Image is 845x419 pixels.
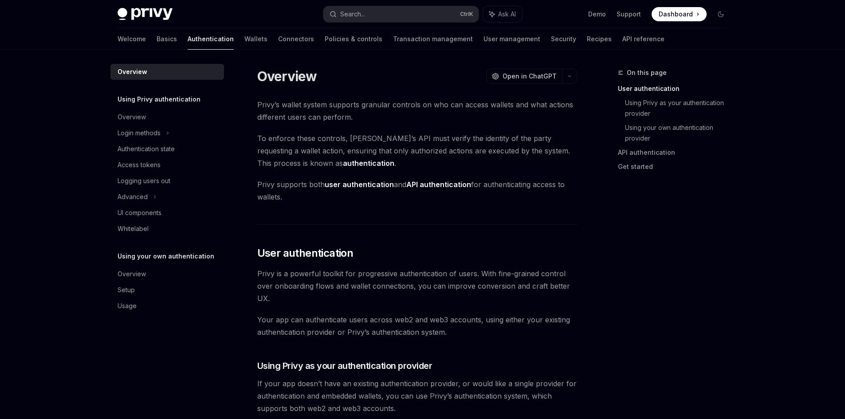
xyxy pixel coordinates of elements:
div: Overview [118,112,146,122]
a: User management [483,28,540,50]
span: To enforce these controls, [PERSON_NAME]’s API must verify the identity of the party requesting a... [257,132,577,169]
span: Using Privy as your authentication provider [257,360,432,372]
a: Welcome [118,28,146,50]
span: Dashboard [659,10,693,19]
a: Basics [157,28,177,50]
a: Demo [588,10,606,19]
span: On this page [627,67,667,78]
span: Ctrl K [460,11,473,18]
a: Overview [110,64,224,80]
a: Overview [110,266,224,282]
div: Logging users out [118,176,170,186]
a: UI components [110,205,224,221]
a: Connectors [278,28,314,50]
img: dark logo [118,8,173,20]
a: Authentication state [110,141,224,157]
span: Open in ChatGPT [503,72,557,81]
a: Security [551,28,576,50]
a: Dashboard [652,7,707,21]
div: Overview [118,67,147,77]
strong: API authentication [406,180,471,189]
div: Usage [118,301,137,311]
a: Authentication [188,28,234,50]
span: Privy’s wallet system supports granular controls on who can access wallets and what actions diffe... [257,98,577,123]
a: API authentication [618,145,735,160]
div: Overview [118,269,146,279]
div: Access tokens [118,160,161,170]
button: Open in ChatGPT [486,69,562,84]
div: Advanced [118,192,148,202]
a: Using Privy as your authentication provider [625,96,735,121]
strong: authentication [343,159,394,168]
span: User authentication [257,246,354,260]
div: Search... [340,9,365,20]
h5: Using Privy authentication [118,94,200,105]
span: Ask AI [498,10,516,19]
button: Ask AI [483,6,522,22]
a: Using your own authentication provider [625,121,735,145]
span: Privy supports both and for authenticating access to wallets. [257,178,577,203]
a: Support [617,10,641,19]
div: Authentication state [118,144,175,154]
button: Toggle dark mode [714,7,728,21]
span: Privy is a powerful toolkit for progressive authentication of users. With fine-grained control ov... [257,267,577,305]
a: Access tokens [110,157,224,173]
a: Wallets [244,28,267,50]
h1: Overview [257,68,317,84]
a: Overview [110,109,224,125]
a: Recipes [587,28,612,50]
a: Get started [618,160,735,174]
a: Policies & controls [325,28,382,50]
a: Transaction management [393,28,473,50]
button: Search...CtrlK [323,6,479,22]
span: If your app doesn’t have an existing authentication provider, or would like a single provider for... [257,377,577,415]
strong: user authentication [325,180,394,189]
a: Whitelabel [110,221,224,237]
span: Your app can authenticate users across web2 and web3 accounts, using either your existing authent... [257,313,577,338]
div: UI components [118,208,161,218]
h5: Using your own authentication [118,251,214,262]
a: Usage [110,298,224,314]
div: Setup [118,285,135,295]
a: Setup [110,282,224,298]
div: Whitelabel [118,223,149,234]
a: User authentication [618,82,735,96]
a: API reference [622,28,664,50]
div: Login methods [118,128,161,138]
a: Logging users out [110,173,224,189]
